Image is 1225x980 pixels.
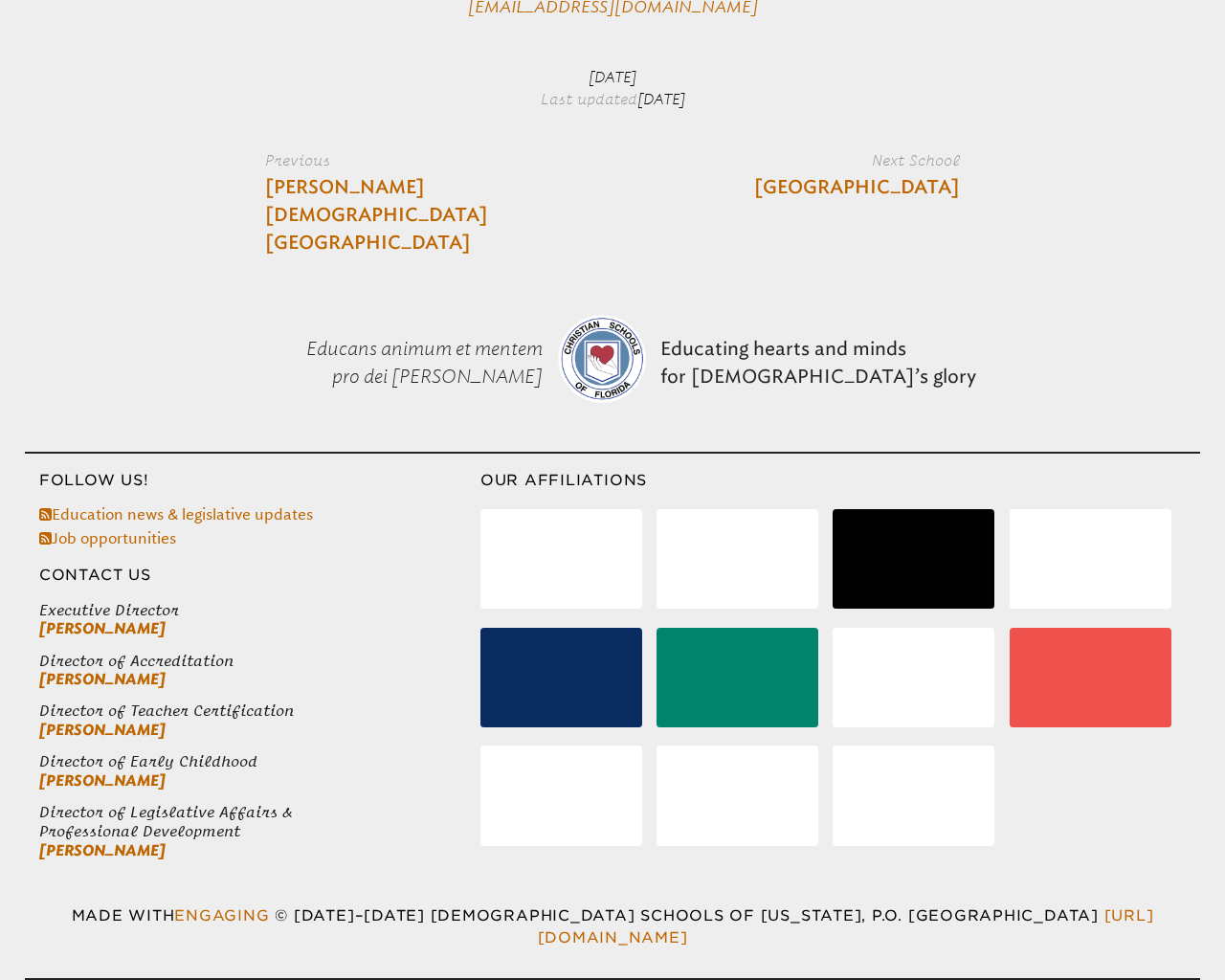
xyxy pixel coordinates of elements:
[480,469,1201,491] h3: Our Affiliations
[39,651,480,671] span: Director of Accreditation
[39,600,480,620] span: Executive Director
[25,469,480,491] h3: Follow Us!
[589,68,636,86] span: [DATE]
[419,52,805,118] p: Last updated
[275,906,872,924] span: © [DATE]–[DATE] [DEMOGRAPHIC_DATA] Schools of [US_STATE]
[39,701,480,721] span: Director of Teacher Certification
[39,841,166,859] a: [PERSON_NAME]
[25,564,480,586] h3: Contact Us
[241,289,550,437] p: Educans animum et mentem pro dei [PERSON_NAME]
[39,721,166,739] a: [PERSON_NAME]
[558,315,646,403] img: csf-logo-web-colors.png
[861,906,866,924] span: ,
[754,175,960,203] a: [GEOGRAPHIC_DATA]
[39,505,313,523] a: Education news & legislative updates
[695,149,960,171] label: Next School
[72,906,276,924] span: Made with
[637,90,685,108] span: [DATE]
[265,149,530,171] label: Previous
[39,802,480,841] span: Director of Legislative Affairs & Professional Development
[39,670,166,688] a: [PERSON_NAME]
[265,175,530,257] a: [PERSON_NAME][DEMOGRAPHIC_DATA][GEOGRAPHIC_DATA]
[174,906,269,924] a: Engaging
[39,619,166,637] a: [PERSON_NAME]
[653,289,983,437] p: Educating hearts and minds for [DEMOGRAPHIC_DATA]’s glory
[39,529,176,547] a: Job opportunities
[872,906,1099,924] span: P.O. [GEOGRAPHIC_DATA]
[39,771,166,790] a: [PERSON_NAME]
[39,751,480,771] span: Director of Early Childhood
